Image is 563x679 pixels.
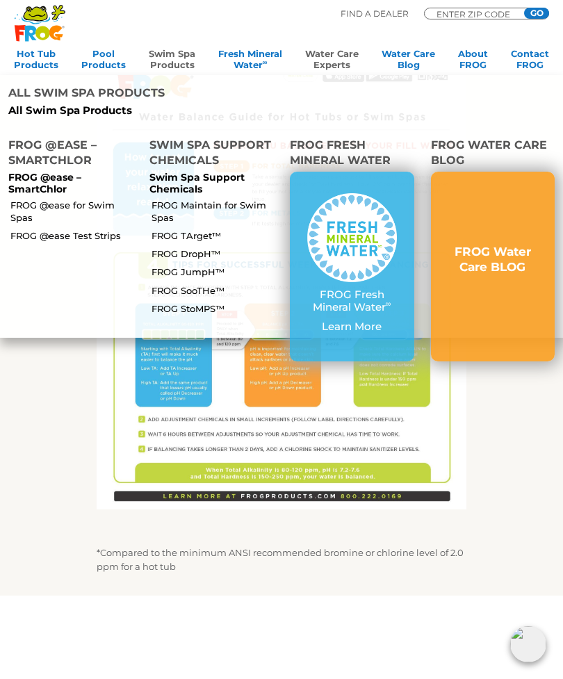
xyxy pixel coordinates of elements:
[511,48,549,76] a: ContactFROG
[382,48,435,76] a: Water CareBlog
[152,247,279,260] a: FROG DropH™
[149,48,195,76] a: Swim SpaProducts
[97,546,466,573] p: *Compared to the minimum ANSI recommended bromine or chlorine level of 2.0 ppm for a hot tub
[341,8,409,20] p: Find A Dealer
[149,171,245,195] a: Swim Spa Support Chemicals
[305,48,359,76] a: Water CareExperts
[8,138,133,172] h4: FROG @ease – SmartChlor
[81,48,126,76] a: PoolProducts
[307,320,397,333] p: Learn More
[263,58,268,66] sup: ∞
[8,104,271,117] a: All Swim Spa Products
[152,265,279,278] a: FROG JumpH™
[458,48,488,76] a: AboutFROG
[431,138,555,172] h4: FROG Water Care BLOG
[510,626,546,662] img: openIcon
[152,199,279,224] a: FROG Maintain for Swim Spas
[448,244,538,288] a: FROG Water Care BLOG
[152,302,279,315] a: FROG StoMPS™
[8,85,271,104] h4: All Swim Spa Products
[10,229,138,242] a: FROG @ease Test Strips
[524,8,549,19] input: GO
[307,288,397,313] p: FROG Fresh Mineral Water
[8,172,133,195] p: FROG @ease – SmartChlor
[149,138,274,172] h4: Swim Spa Support Chemicals
[290,138,414,172] h4: FROG Fresh Mineral Water
[218,48,282,76] a: Fresh MineralWater∞
[435,10,519,17] input: Zip Code Form
[152,284,279,297] a: FROG SooTHe™
[14,48,58,76] a: Hot TubProducts
[386,299,391,309] sup: ∞
[152,229,279,242] a: FROG TArget™
[448,244,538,275] h3: FROG Water Care BLOG
[10,199,138,224] a: FROG @ease for Swim Spas
[307,193,397,341] a: FROG Fresh Mineral Water∞ Learn More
